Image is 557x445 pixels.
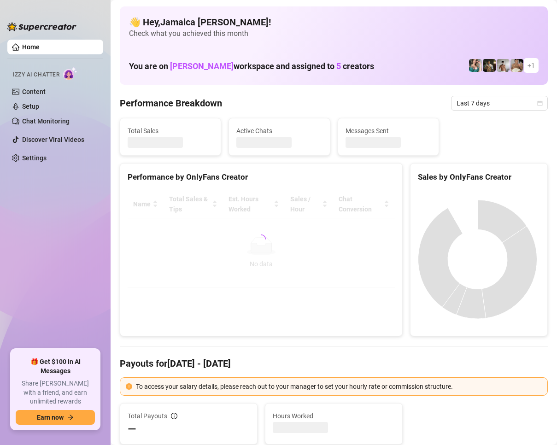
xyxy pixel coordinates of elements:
span: Share [PERSON_NAME] with a friend, and earn unlimited rewards [16,379,95,406]
div: Sales by OnlyFans Creator [418,171,540,183]
div: To access your salary details, please reach out to your manager to set your hourly rate or commis... [136,381,542,392]
a: Content [22,88,46,95]
span: Messages Sent [346,126,431,136]
span: [PERSON_NAME] [170,61,234,71]
h4: Payouts for [DATE] - [DATE] [120,357,548,370]
img: logo-BBDzfeDw.svg [7,22,76,31]
span: calendar [537,100,543,106]
img: Tony [483,59,496,72]
a: Home [22,43,40,51]
span: Active Chats [236,126,322,136]
span: 5 [336,61,341,71]
span: + 1 [528,60,535,70]
span: arrow-right [67,414,74,421]
button: Earn nowarrow-right [16,410,95,425]
span: Check what you achieved this month [129,29,539,39]
span: exclamation-circle [126,383,132,390]
a: Settings [22,154,47,162]
span: loading [255,233,267,245]
a: Setup [22,103,39,110]
img: Zaddy [469,59,482,72]
h1: You are on workspace and assigned to creators [129,61,374,71]
span: info-circle [171,413,177,419]
a: Discover Viral Videos [22,136,84,143]
h4: Performance Breakdown [120,97,222,110]
a: Chat Monitoring [22,117,70,125]
img: Aussieboy_jfree [510,59,523,72]
div: Performance by OnlyFans Creator [128,171,395,183]
img: aussieboy_j [497,59,510,72]
h4: 👋 Hey, Jamaica [PERSON_NAME] ! [129,16,539,29]
span: 🎁 Get $100 in AI Messages [16,357,95,375]
span: Total Payouts [128,411,167,421]
img: AI Chatter [63,67,77,80]
span: Total Sales [128,126,213,136]
span: — [128,422,136,437]
span: Earn now [37,414,64,421]
span: Hours Worked [273,411,395,421]
span: Last 7 days [457,96,542,110]
span: Izzy AI Chatter [13,70,59,79]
